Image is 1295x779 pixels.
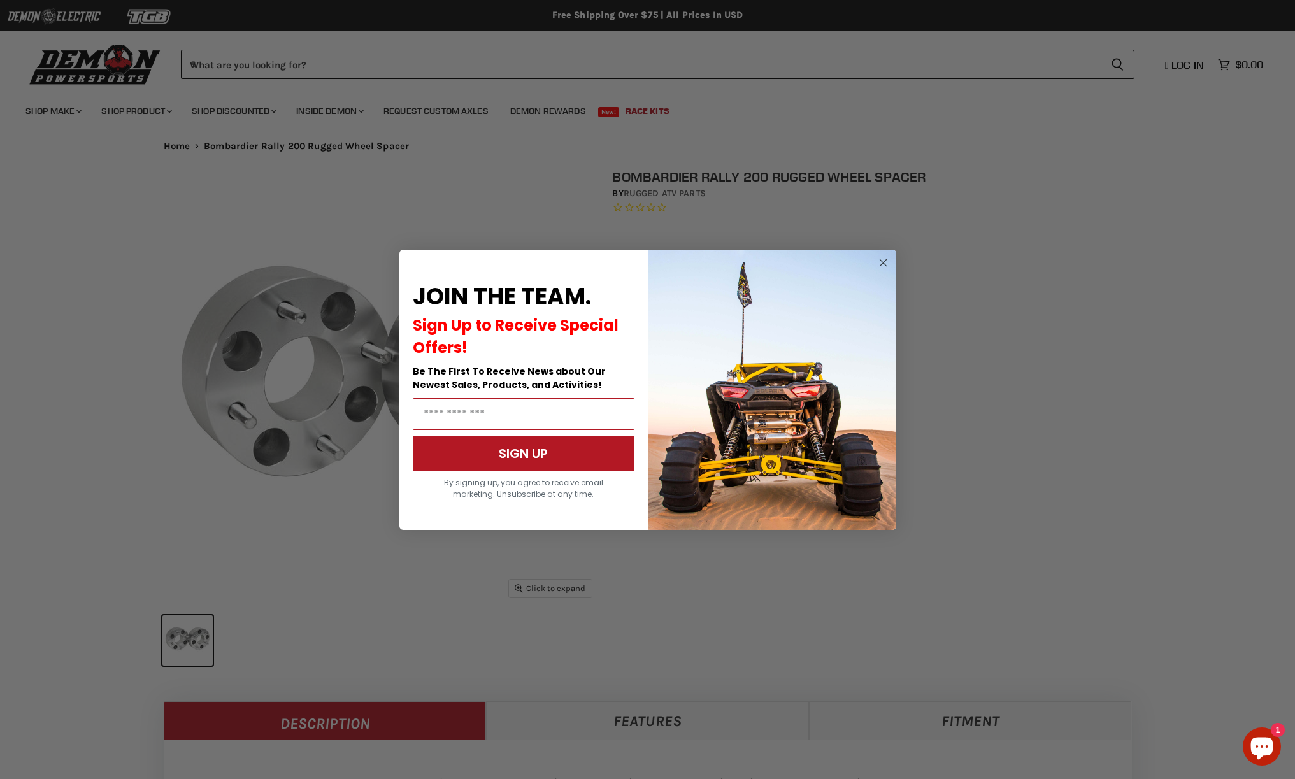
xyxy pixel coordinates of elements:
button: Close dialog [875,255,891,271]
span: JOIN THE TEAM. [413,280,591,313]
span: Be The First To Receive News about Our Newest Sales, Products, and Activities! [413,365,606,391]
img: a9095488-b6e7-41ba-879d-588abfab540b.jpeg [648,250,896,530]
inbox-online-store-chat: Shopify online store chat [1239,727,1285,769]
button: SIGN UP [413,436,634,471]
span: Sign Up to Receive Special Offers! [413,315,619,358]
input: Email Address [413,398,634,430]
span: By signing up, you agree to receive email marketing. Unsubscribe at any time. [444,477,603,499]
